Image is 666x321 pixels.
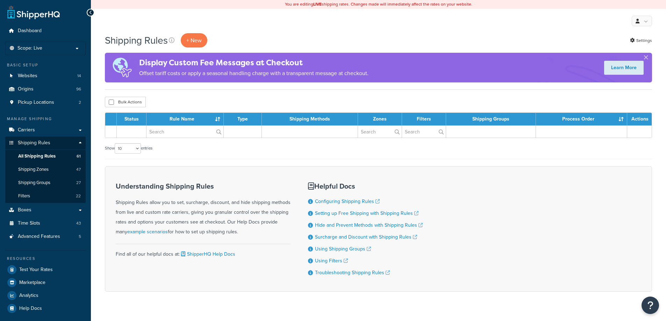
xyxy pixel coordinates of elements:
a: Dashboard [5,24,86,37]
button: Open Resource Center [642,297,659,314]
th: Shipping Groups [446,113,536,125]
a: Learn More [604,61,644,75]
span: All Shipping Rules [18,153,56,159]
th: Zones [358,113,402,125]
th: Filters [402,113,446,125]
span: Analytics [19,293,38,299]
span: Help Docs [19,306,42,312]
h4: Display Custom Fee Messages at Checkout [139,57,368,68]
span: 5 [79,234,81,240]
input: Search [402,126,446,138]
div: Manage Shipping [5,116,86,122]
input: Search [146,126,223,138]
a: Filters 22 [5,190,86,203]
a: ShipperHQ Home [7,5,60,19]
span: Marketplace [19,280,45,286]
span: Test Your Rates [19,267,53,273]
span: Boxes [18,207,31,213]
b: LIVE [313,1,322,7]
th: Shipping Methods [262,113,358,125]
a: Using Filters [315,257,348,264]
li: Advanced Features [5,230,86,243]
a: Marketplace [5,276,86,289]
th: Process Order [536,113,627,125]
li: All Shipping Rules [5,150,86,163]
span: 61 [77,153,81,159]
th: Status [117,113,146,125]
span: Dashboard [18,28,42,34]
span: Time Slots [18,220,40,226]
h3: Helpful Docs [308,182,423,190]
li: Filters [5,190,86,203]
th: Type [224,113,262,125]
a: Analytics [5,289,86,302]
span: 27 [76,180,81,186]
a: Pickup Locations 2 [5,96,86,109]
span: Pickup Locations [18,100,54,105]
p: Offset tariff costs or apply a seasonal handling charge with a transparent message at checkout. [139,68,368,78]
span: 47 [76,167,81,173]
span: Shipping Groups [18,180,50,186]
a: Advanced Features 5 [5,230,86,243]
th: Rule Name [146,113,224,125]
a: Boxes [5,204,86,217]
th: Actions [627,113,652,125]
a: example scenarios [127,228,168,235]
li: Origins [5,83,86,96]
a: ShipperHQ Help Docs [180,250,235,258]
h3: Understanding Shipping Rules [116,182,291,190]
a: Troubleshooting Shipping Rules [315,269,390,276]
p: + New [181,33,207,48]
li: Pickup Locations [5,96,86,109]
li: Shipping Rules [5,137,86,203]
input: Search [358,126,401,138]
span: Filters [18,193,30,199]
span: 2 [79,100,81,105]
a: Setting up Free Shipping with Shipping Rules [315,210,418,217]
div: Shipping Rules allow you to set, surcharge, discount, and hide shipping methods from live and cus... [116,182,291,237]
a: Shipping Rules [5,137,86,149]
div: Find all of our helpful docs at: [116,244,291,259]
li: Shipping Zones [5,163,86,176]
span: Origins [18,86,34,92]
div: Basic Setup [5,62,86,68]
button: Bulk Actions [105,97,146,107]
span: 14 [77,73,81,79]
a: Test Your Rates [5,263,86,276]
span: Scope: Live [17,45,42,51]
span: Shipping Rules [18,140,50,146]
a: Websites 14 [5,70,86,82]
a: Hide and Prevent Methods with Shipping Rules [315,221,423,229]
a: Configuring Shipping Rules [315,198,380,205]
span: Carriers [18,127,35,133]
span: Websites [18,73,37,79]
select: Showentries [115,143,141,154]
a: Origins 96 [5,83,86,96]
a: Shipping Groups 27 [5,176,86,189]
span: Shipping Zones [18,167,49,173]
a: Settings [630,36,652,45]
h1: Shipping Rules [105,34,168,47]
div: Resources [5,256,86,262]
a: Surcharge and Discount with Shipping Rules [315,233,417,241]
a: Help Docs [5,302,86,315]
span: 43 [76,220,81,226]
span: Advanced Features [18,234,60,240]
a: Using Shipping Groups [315,245,371,253]
span: 96 [76,86,81,92]
a: All Shipping Rules 61 [5,150,86,163]
a: Time Slots 43 [5,217,86,230]
img: duties-banner-06bc72dcb5fe05cb3f9472aba00be2ae8eb53ab6f0d8bb03d382ba314ac3c341.png [105,53,139,82]
li: Websites [5,70,86,82]
li: Shipping Groups [5,176,86,189]
span: 22 [76,193,81,199]
label: Show entries [105,143,152,154]
a: Carriers [5,124,86,137]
